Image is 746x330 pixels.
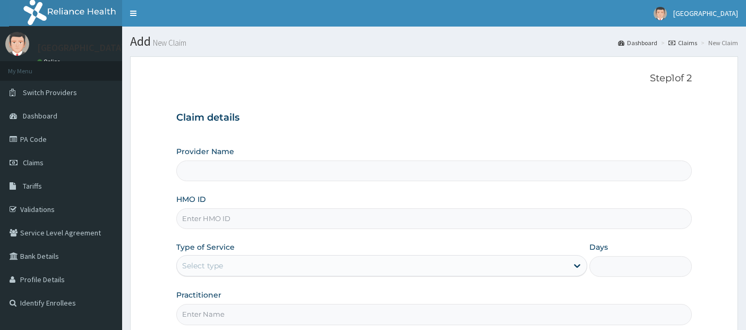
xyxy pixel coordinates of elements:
[176,304,692,325] input: Enter Name
[176,208,692,229] input: Enter HMO ID
[654,7,667,20] img: User Image
[176,242,235,252] label: Type of Service
[23,88,77,97] span: Switch Providers
[176,146,234,157] label: Provider Name
[589,242,608,252] label: Days
[176,194,206,205] label: HMO ID
[130,35,738,48] h1: Add
[23,158,44,167] span: Claims
[698,38,738,47] li: New Claim
[23,111,57,121] span: Dashboard
[176,112,692,124] h3: Claim details
[182,260,223,271] div: Select type
[5,32,29,56] img: User Image
[176,73,692,84] p: Step 1 of 2
[37,58,63,65] a: Online
[151,39,186,47] small: New Claim
[37,43,125,53] p: [GEOGRAPHIC_DATA]
[673,9,738,18] span: [GEOGRAPHIC_DATA]
[176,290,221,300] label: Practitioner
[23,181,42,191] span: Tariffs
[618,38,657,47] a: Dashboard
[668,38,697,47] a: Claims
